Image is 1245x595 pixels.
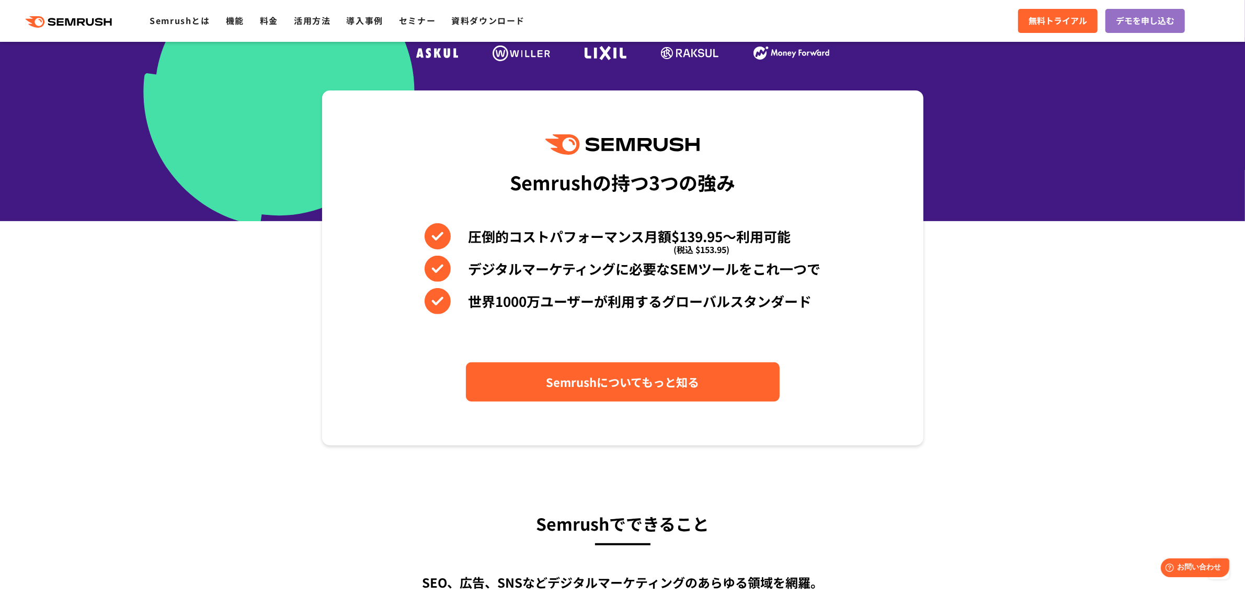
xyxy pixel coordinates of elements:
li: 世界1000万ユーザーが利用するグローバルスタンダード [425,288,820,314]
a: 活用方法 [294,14,330,27]
a: 資料ダウンロード [451,14,525,27]
span: デモを申し込む [1116,14,1174,28]
span: 無料トライアル [1029,14,1087,28]
a: 料金 [260,14,278,27]
h3: Semrushでできること [322,509,923,537]
a: デモを申し込む [1105,9,1185,33]
a: セミナー [399,14,436,27]
iframe: Help widget launcher [1152,554,1233,583]
span: Semrushについてもっと知る [546,373,699,391]
a: Semrushについてもっと知る [466,362,780,402]
li: 圧倒的コストパフォーマンス月額$139.95〜利用可能 [425,223,820,249]
span: (税込 $153.95) [673,236,729,262]
a: 機能 [226,14,244,27]
a: Semrushとは [150,14,210,27]
a: 導入事例 [347,14,383,27]
div: Semrushの持つ3つの強み [510,163,735,201]
li: デジタルマーケティングに必要なSEMツールをこれ一つで [425,256,820,282]
img: Semrush [545,134,699,155]
a: 無料トライアル [1018,9,1098,33]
